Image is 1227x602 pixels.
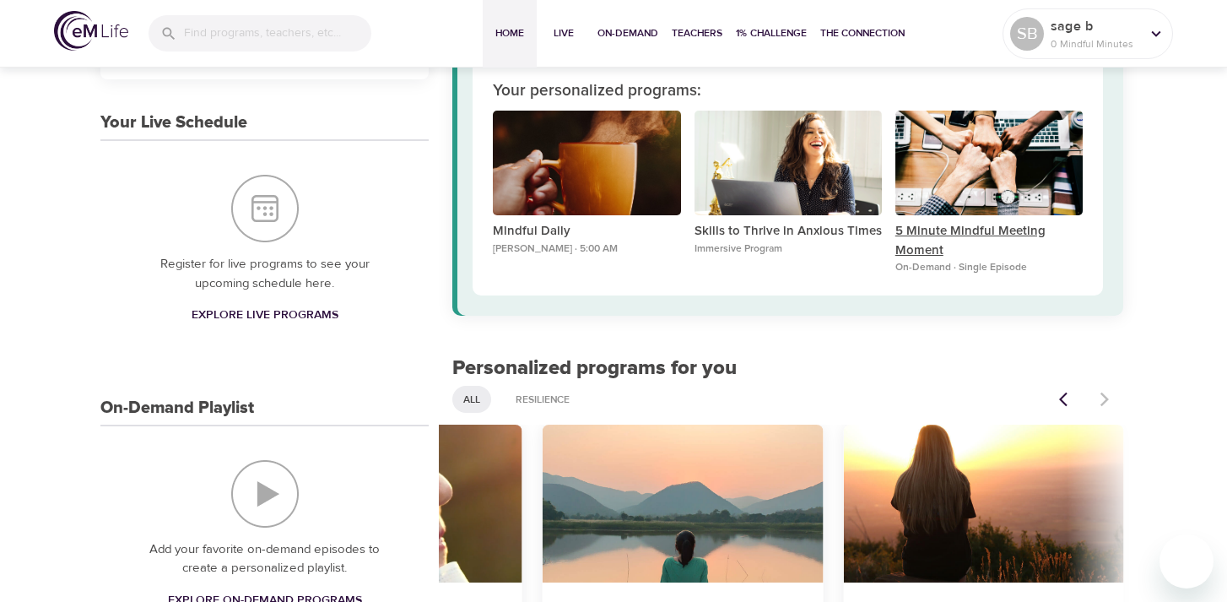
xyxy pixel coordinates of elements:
[493,241,680,257] p: [PERSON_NAME] · 5:00 AM
[242,425,522,583] button: Medical Professional Mindfulness Program
[134,540,395,578] p: Add your favorite on-demand episodes to create a personalized playlist.
[736,24,807,42] span: 1% Challenge
[672,24,722,42] span: Teachers
[895,111,1083,223] button: 5 Minute Mindful Meeting Moment
[1051,36,1140,52] p: 0 Mindful Minutes
[192,305,338,326] span: Explore Live Programs
[895,222,1083,260] p: 5 Minute Mindful Meeting Moment
[505,393,580,407] span: Resilience
[895,260,1083,275] p: On-Demand · Single Episode
[820,24,905,42] span: The Connection
[453,393,490,407] span: All
[184,15,371,52] input: Find programs, teachers, etc...
[493,79,701,104] p: Your personalized programs:
[185,300,345,331] a: Explore Live Programs
[231,175,299,242] img: Your Live Schedule
[493,222,680,241] p: Mindful Daily
[452,386,491,413] div: All
[695,111,882,223] button: Skills to Thrive in Anxious Times
[597,24,658,42] span: On-Demand
[100,113,247,133] h3: Your Live Schedule
[493,111,680,223] button: Mindful Daily
[231,460,299,528] img: On-Demand Playlist
[695,241,882,257] p: Immersive Program
[54,11,128,51] img: logo
[543,425,823,583] button: Mindfulness-Based Cancer Recovery
[452,356,1123,381] h2: Personalized programs for you
[100,399,254,418] h3: On-Demand Playlist
[695,222,882,241] p: Skills to Thrive in Anxious Times
[843,425,1123,583] button: Mindfully Overcoming Addictive Behaviors
[1051,16,1140,36] p: sage b
[1049,381,1086,418] button: Previous items
[489,24,530,42] span: Home
[1010,17,1044,51] div: SB
[1159,534,1213,588] iframe: Button to launch messaging window
[543,24,584,42] span: Live
[505,386,581,413] div: Resilience
[134,255,395,293] p: Register for live programs to see your upcoming schedule here.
